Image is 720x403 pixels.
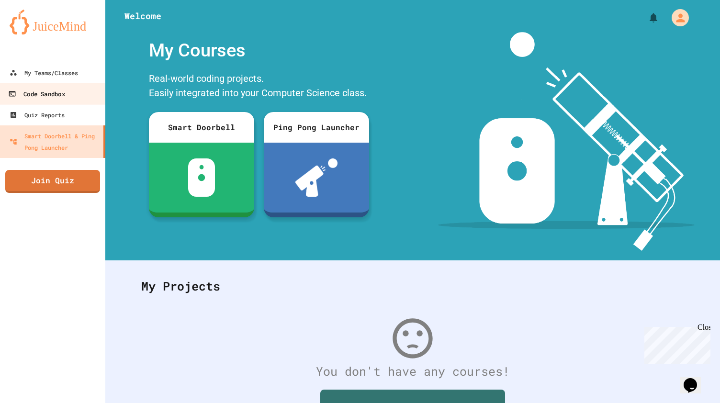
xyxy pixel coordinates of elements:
div: Quiz Reports [10,109,65,121]
div: My Teams/Classes [10,67,78,78]
img: logo-orange.svg [10,10,96,34]
div: Code Sandbox [8,88,65,100]
div: My Account [662,7,691,29]
div: Chat with us now!Close [4,4,66,61]
div: My Notifications [630,10,662,26]
a: Join Quiz [5,170,100,193]
iframe: chat widget [641,323,710,364]
div: You don't have any courses! [132,362,694,381]
div: My Courses [144,32,374,69]
img: sdb-white.svg [188,158,215,197]
div: Real-world coding projects. Easily integrated into your Computer Science class. [144,69,374,105]
div: Smart Doorbell [149,112,254,143]
div: My Projects [132,268,694,305]
img: banner-image-my-projects.png [438,32,695,251]
div: Smart Doorbell & Ping Pong Launcher [10,130,100,153]
div: Ping Pong Launcher [264,112,369,143]
img: ppl-with-ball.png [295,158,338,197]
iframe: chat widget [680,365,710,393]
